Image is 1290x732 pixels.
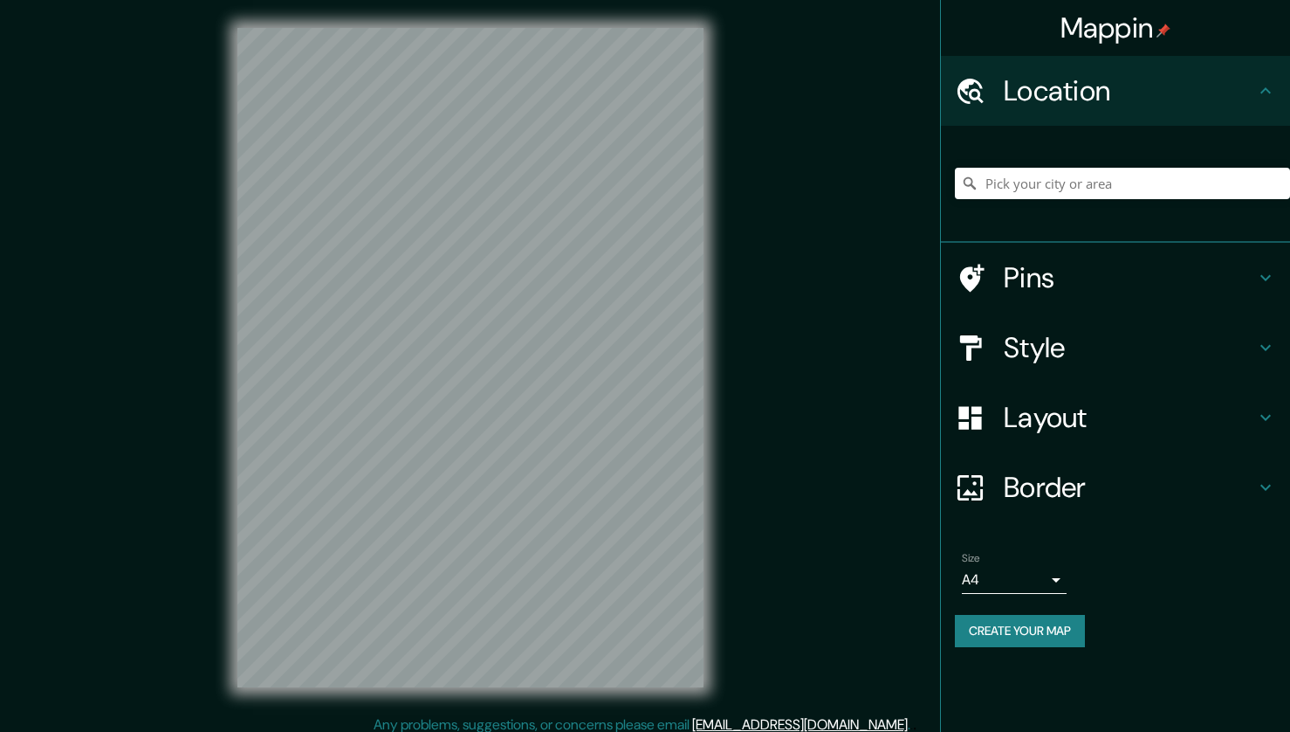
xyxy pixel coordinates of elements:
div: Location [941,56,1290,126]
div: Pins [941,243,1290,313]
h4: Border [1004,470,1255,505]
button: Create your map [955,615,1085,647]
img: pin-icon.png [1156,24,1170,38]
h4: Mappin [1060,10,1171,45]
div: Border [941,452,1290,522]
canvas: Map [237,28,703,687]
h4: Location [1004,73,1255,108]
input: Pick your city or area [955,168,1290,199]
iframe: Help widget launcher [1135,664,1271,713]
h4: Style [1004,330,1255,365]
div: A4 [962,566,1067,594]
h4: Pins [1004,260,1255,295]
div: Style [941,313,1290,383]
h4: Layout [1004,400,1255,435]
div: Layout [941,383,1290,452]
label: Size [962,551,980,566]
